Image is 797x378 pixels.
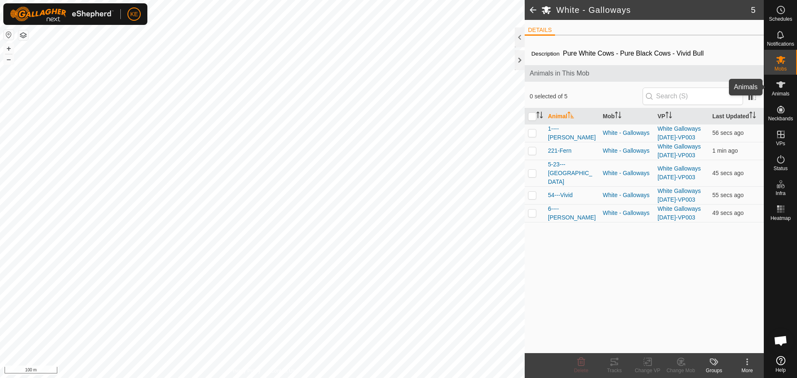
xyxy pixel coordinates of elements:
[772,91,790,96] span: Animals
[130,10,138,19] span: KE
[712,129,744,136] span: 16 Sept 2025, 6:30 pm
[712,170,744,176] span: 16 Sept 2025, 6:31 pm
[531,51,560,57] label: Description
[712,192,744,198] span: 16 Sept 2025, 6:30 pm
[230,367,261,375] a: Privacy Policy
[712,147,738,154] span: 16 Sept 2025, 6:30 pm
[658,165,701,180] a: White Galloways [DATE]-VP003
[548,146,572,155] span: 221-Fern
[775,368,786,373] span: Help
[664,367,697,374] div: Change Mob
[775,66,787,71] span: Mobs
[768,328,793,353] div: Open chat
[654,108,709,124] th: VP
[603,169,651,178] div: White - Galloways
[545,108,599,124] th: Animal
[567,113,574,119] p-sorticon: Activate to sort
[767,41,794,46] span: Notifications
[776,141,785,146] span: VPs
[599,108,654,124] th: Mob
[775,191,785,196] span: Infra
[665,113,672,119] p-sorticon: Activate to sort
[603,191,651,200] div: White - Galloways
[658,188,701,203] a: White Galloways [DATE]-VP003
[560,46,707,60] span: Pure White Cows - Pure Black Cows - Vivid Bull
[770,216,791,221] span: Heatmap
[768,116,793,121] span: Neckbands
[4,44,14,54] button: +
[773,166,787,171] span: Status
[4,30,14,40] button: Reset Map
[712,210,744,216] span: 16 Sept 2025, 6:31 pm
[603,146,651,155] div: White - Galloways
[530,68,759,78] span: Animals in This Mob
[548,205,596,222] span: 6----[PERSON_NAME]
[709,108,764,124] th: Last Updated
[615,113,621,119] p-sorticon: Activate to sort
[643,88,743,105] input: Search (S)
[769,17,792,22] span: Schedules
[548,191,573,200] span: 54---Vivid
[751,4,755,16] span: 5
[731,367,764,374] div: More
[764,353,797,376] a: Help
[631,367,664,374] div: Change VP
[530,92,643,101] span: 0 selected of 5
[749,113,756,119] p-sorticon: Activate to sort
[18,30,28,40] button: Map Layers
[525,26,555,36] li: DETAILS
[658,205,701,221] a: White Galloways [DATE]-VP003
[603,209,651,217] div: White - Galloways
[574,368,589,373] span: Delete
[598,367,631,374] div: Tracks
[536,113,543,119] p-sorticon: Activate to sort
[603,129,651,137] div: White - Galloways
[548,160,596,186] span: 5-23---[GEOGRAPHIC_DATA]
[271,367,295,375] a: Contact Us
[556,5,751,15] h2: White - Galloways
[658,125,701,141] a: White Galloways [DATE]-VP003
[658,143,701,159] a: White Galloways [DATE]-VP003
[548,124,596,142] span: 1----[PERSON_NAME]
[697,367,731,374] div: Groups
[10,7,114,22] img: Gallagher Logo
[4,54,14,64] button: –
